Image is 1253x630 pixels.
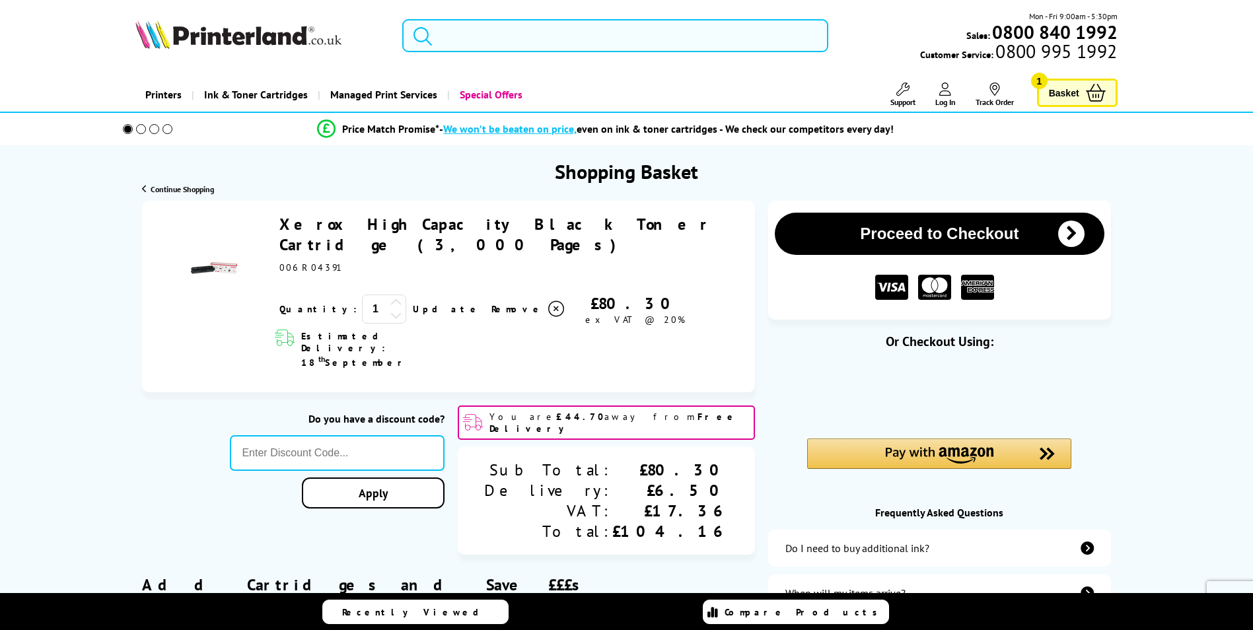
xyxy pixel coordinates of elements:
[768,333,1110,350] div: Or Checkout Using:
[230,412,445,425] div: Do you have a discount code?
[807,371,1071,401] iframe: PayPal
[1049,84,1079,102] span: Basket
[807,438,1071,485] div: Amazon Pay - Use your Amazon account
[768,530,1110,567] a: additional-ink
[342,122,439,135] span: Price Match Promise*
[489,411,750,435] span: You are away from
[105,118,1107,141] li: modal_Promise
[725,606,884,618] span: Compare Products
[230,435,445,471] input: Enter Discount Code...
[785,542,929,555] div: Do I need to buy additional ink?
[612,501,729,521] div: £17.36
[992,20,1118,44] b: 0800 840 1992
[342,606,492,618] span: Recently Viewed
[491,299,566,319] a: Delete item from your basket
[318,78,447,112] a: Managed Print Services
[556,411,604,423] b: £44.70
[1029,10,1118,22] span: Mon - Fri 9:00am - 5:30pm
[318,354,325,364] sup: th
[768,575,1110,612] a: items-arrive
[447,78,532,112] a: Special Offers
[993,45,1117,57] span: 0800 995 1992
[439,122,894,135] div: - even on ink & toner cartridges - We check our competitors every day!
[322,600,509,624] a: Recently Viewed
[489,411,738,435] b: Free Delivery
[191,245,237,291] img: Xerox High Capacity Black Toner Cartridge (3,000 Pages)
[135,78,192,112] a: Printers
[279,214,711,255] a: Xerox High Capacity Black Toner Cartridge (3,000 Pages)
[785,586,906,600] div: When will my items arrive?
[151,184,214,194] span: Continue Shopping
[1037,79,1118,107] a: Basket 1
[279,303,357,315] span: Quantity:
[935,97,956,107] span: Log In
[961,275,994,300] img: American Express
[768,506,1110,519] div: Frequently Asked Questions
[484,521,612,542] div: Total:
[413,303,481,315] a: Update
[135,20,386,52] a: Printerland Logo
[612,480,729,501] div: £6.50
[279,262,342,273] span: 006R04391
[301,330,464,368] span: Estimated Delivery: 18 September
[935,83,956,107] a: Log In
[1031,73,1048,89] span: 1
[484,460,612,480] div: Sub Total:
[555,158,698,184] h1: Shopping Basket
[703,600,889,624] a: Compare Products
[920,45,1117,61] span: Customer Service:
[484,501,612,521] div: VAT:
[142,184,214,194] a: Continue Shopping
[204,78,308,112] span: Ink & Toner Cartridges
[612,460,729,480] div: £80.30
[135,20,341,49] img: Printerland Logo
[443,122,577,135] span: We won’t be beaten on price,
[302,477,445,508] a: Apply
[990,26,1118,38] a: 0800 840 1992
[491,303,544,315] span: Remove
[775,213,1104,255] button: Proceed to Checkout
[890,97,915,107] span: Support
[612,521,729,542] div: £104.16
[192,78,318,112] a: Ink & Toner Cartridges
[890,83,915,107] a: Support
[875,275,908,300] img: VISA
[585,314,685,326] span: ex VAT @ 20%
[918,275,951,300] img: MASTER CARD
[484,480,612,501] div: Delivery:
[566,293,705,314] div: £80.30
[966,29,990,42] span: Sales:
[976,83,1014,107] a: Track Order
